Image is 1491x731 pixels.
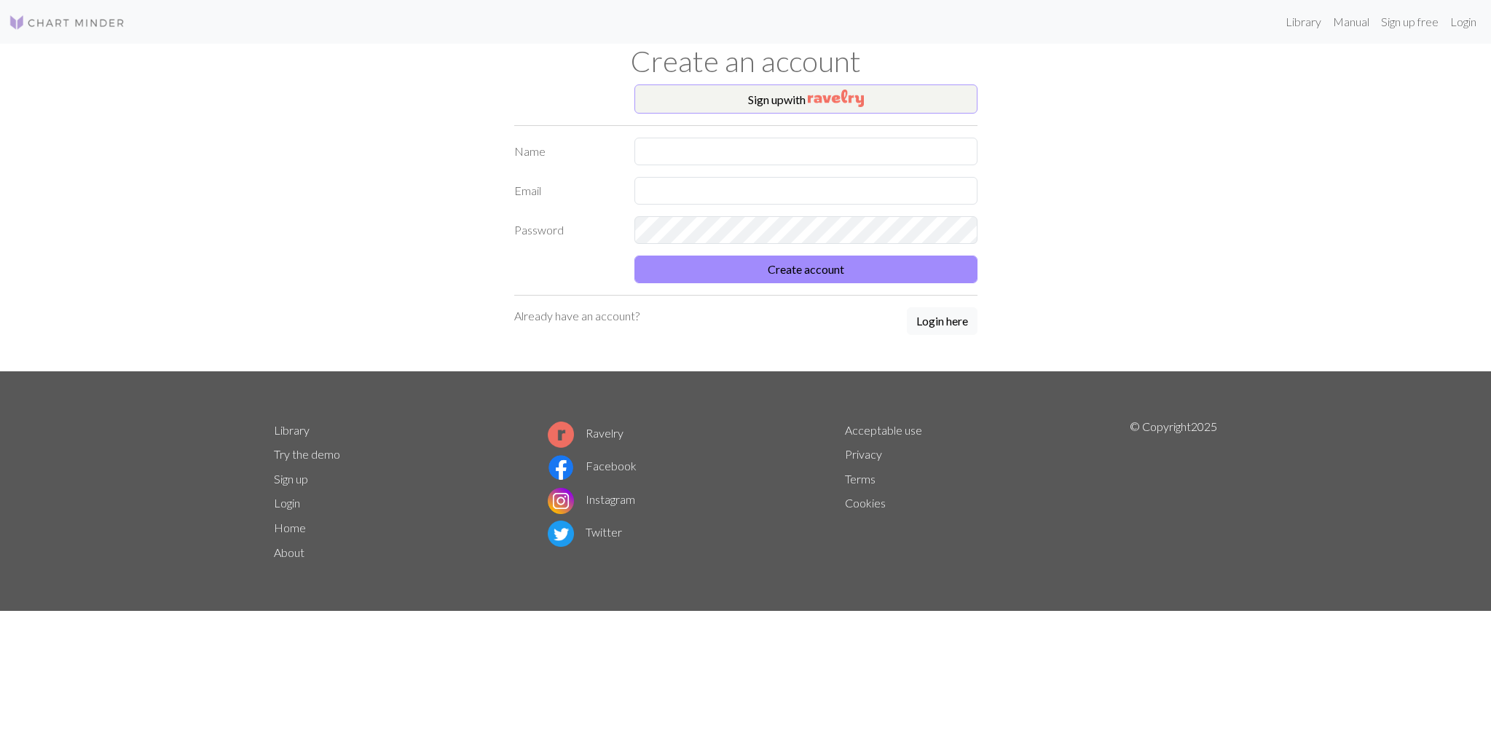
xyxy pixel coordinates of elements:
img: Ravelry [808,90,864,107]
button: Login here [907,307,977,335]
a: Login [274,496,300,510]
a: Instagram [548,492,635,506]
a: Sign up [274,472,308,486]
a: Privacy [845,447,882,461]
a: Home [274,521,306,534]
p: Already have an account? [514,307,640,325]
a: About [274,545,304,559]
img: Logo [9,14,125,31]
a: Library [1280,7,1327,36]
img: Ravelry logo [548,422,574,448]
img: Facebook logo [548,454,574,481]
a: Login [1444,7,1482,36]
label: Name [505,138,626,165]
a: Ravelry [548,426,623,440]
a: Acceptable use [845,423,922,437]
a: Library [274,423,310,437]
a: Sign up free [1375,7,1444,36]
img: Twitter logo [548,521,574,547]
label: Email [505,177,626,205]
h1: Create an account [265,44,1227,79]
label: Password [505,216,626,244]
button: Create account [634,256,977,283]
a: Login here [907,307,977,336]
button: Sign upwith [634,84,977,114]
a: Manual [1327,7,1375,36]
a: Terms [845,472,876,486]
a: Try the demo [274,447,340,461]
a: Facebook [548,459,637,473]
img: Instagram logo [548,488,574,514]
a: Twitter [548,525,622,539]
a: Cookies [845,496,886,510]
p: © Copyright 2025 [1130,418,1217,565]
